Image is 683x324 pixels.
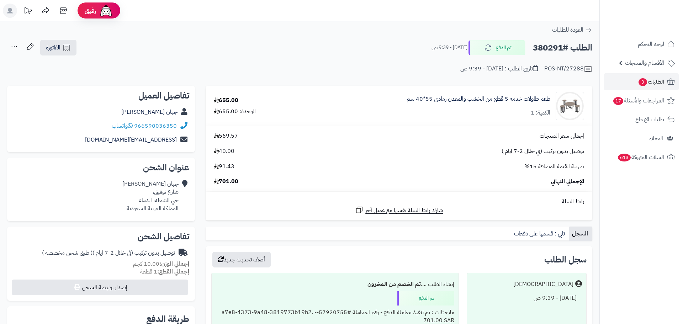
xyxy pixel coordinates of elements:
[635,19,676,34] img: logo-2.png
[604,36,679,53] a: لوحة التحكم
[42,249,175,257] div: توصيل بدون تركيب (في خلال 2-7 ايام )
[531,109,550,117] div: الكمية: 1
[397,291,454,306] div: تم الدفع
[533,41,592,55] h2: الطلب #380291
[604,73,679,90] a: الطلبات3
[471,291,582,305] div: [DATE] - 9:39 ص
[146,315,189,323] h2: طريقة الدفع
[431,44,467,51] small: [DATE] - 9:39 ص
[46,43,60,52] span: الفاتورة
[214,107,256,116] div: الوحدة: 655.00
[625,58,664,68] span: الأقسام والمنتجات
[604,149,679,166] a: السلات المتروكة613
[40,40,76,55] a: الفاتورة
[407,95,550,103] a: طقم طاولات خدمة 5 قطع من الخشب والمعدن رمادي 55*40 سم
[511,227,569,241] a: تابي : قسمها على دفعات
[85,136,177,144] a: [EMAIL_ADDRESS][DOMAIN_NAME]
[121,108,178,116] a: جهان [PERSON_NAME]
[208,197,589,206] div: رابط السلة
[468,40,525,55] button: تم الدفع
[140,267,189,276] small: 1 قطعة
[524,163,584,171] span: ضريبة القيمة المضافة 15%
[367,280,421,288] b: تم الخصم من المخزون
[99,4,113,18] img: ai-face.png
[355,206,443,214] a: شارك رابط السلة نفسها مع عميل آخر
[540,132,584,140] span: إجمالي سعر المنتجات
[134,122,177,130] a: 966590036350
[13,232,189,241] h2: تفاصيل الشحن
[85,6,96,15] span: رفيق
[618,154,631,161] span: 613
[214,96,238,105] div: 655.00
[604,111,679,128] a: طلبات الإرجاع
[460,65,538,73] div: تاريخ الطلب : [DATE] - 9:39 ص
[214,163,234,171] span: 91.43
[216,277,454,291] div: إنشاء الطلب ....
[112,122,133,130] a: واتساب
[12,280,188,295] button: إصدار بوليصة الشحن
[604,92,679,109] a: المراجعات والأسئلة17
[159,260,189,268] strong: إجمالي الوزن:
[133,260,189,268] small: 10.00 كجم
[13,91,189,100] h2: تفاصيل العميل
[13,163,189,172] h2: عنوان الشحن
[214,132,238,140] span: 569.57
[544,255,587,264] h3: سجل الطلب
[212,252,271,267] button: أضف تحديث جديد
[552,26,592,34] a: العودة للطلبات
[214,147,234,155] span: 40.00
[19,4,37,20] a: تحديثات المنصة
[639,78,647,86] span: 3
[649,133,663,143] span: العملاء
[513,280,573,288] div: [DEMOGRAPHIC_DATA]
[613,97,623,105] span: 17
[551,177,584,186] span: الإجمالي النهائي
[502,147,584,155] span: توصيل بدون تركيب (في خلال 2-7 ايام )
[604,130,679,147] a: العملاء
[365,206,443,214] span: شارك رابط السلة نفسها مع عميل آخر
[635,115,664,124] span: طلبات الإرجاع
[613,96,664,106] span: المراجعات والأسئلة
[617,152,664,162] span: السلات المتروكة
[638,39,664,49] span: لوحة التحكم
[544,65,592,73] div: POS-NT/27288
[569,227,592,241] a: السجل
[552,26,583,34] span: العودة للطلبات
[42,249,92,257] span: ( طرق شحن مخصصة )
[122,180,179,212] div: جهان [PERSON_NAME] شارع توفيق، حي الشعله، الدمام المملكة العربية السعودية
[214,177,238,186] span: 701.00
[556,92,584,120] img: 1729596654-220602020499-90x90.jpg
[638,77,664,87] span: الطلبات
[157,267,189,276] strong: إجمالي القطع:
